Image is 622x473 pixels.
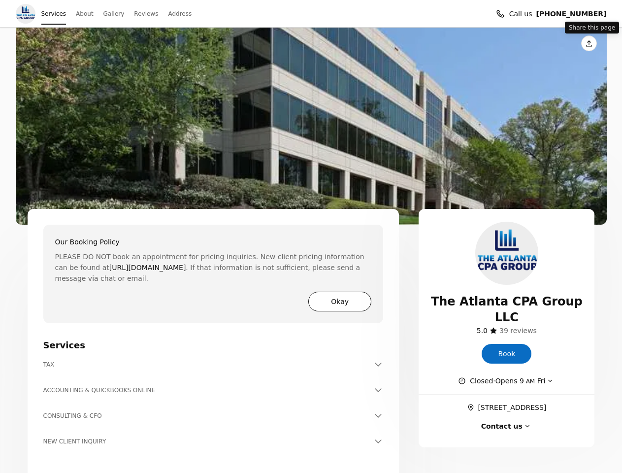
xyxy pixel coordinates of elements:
[43,411,372,421] h3: CONSULTING & CFO
[43,385,384,395] button: ACCOUNTING & QUICKBOOKS ONLINE
[43,339,384,352] h2: Services
[482,344,531,364] a: Book
[308,292,371,311] button: Okay
[467,402,546,413] a: Get directions (Opens in a new window)
[475,222,538,285] img: The Atlanta CPA Group LLC logo
[43,437,372,446] h3: NEW CLIENT INQUIRY
[470,375,545,386] span: Closed · Opens Fri
[499,325,537,336] span: ​
[581,35,597,51] button: Share this page
[16,28,607,225] a: Show all photos
[477,325,488,336] span: ​
[43,437,384,446] button: NEW CLIENT INQUIRY
[55,251,372,284] span: PLEASE DO NOT book an appointment for pricing inquiries. New client pricing information can be fo...
[109,262,186,273] a: https://atlcpagroup.com/service-pricing/ (Opens in a new window)
[168,7,192,21] a: Address
[43,411,384,421] button: CONSULTING & CFO
[134,7,158,21] a: Reviews
[498,348,515,359] span: Book
[55,236,120,247] span: Our Booking Policy
[43,360,372,370] h3: TAX
[520,377,524,385] span: 9
[458,375,555,386] button: Show working hours
[467,402,478,413] span: ​
[16,28,607,225] div: View photo
[41,7,66,21] a: Services
[524,378,535,385] span: AM
[509,8,532,19] span: Call us
[43,385,372,395] h3: ACCOUNTING & QUICKBOOKS ONLINE
[499,325,537,336] a: 39 reviews
[481,421,532,432] button: Contact us
[103,7,125,21] a: Gallery
[499,327,537,335] span: 39 reviews
[43,360,384,370] button: TAX
[76,7,93,21] a: About
[16,4,35,24] img: The Atlanta CPA Group LLC logo
[536,8,607,19] a: Call us (678) 235-4060
[430,294,583,325] span: The Atlanta CPA Group LLC
[565,22,619,34] div: Share this page
[477,327,488,335] span: 5.0 stars out of 5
